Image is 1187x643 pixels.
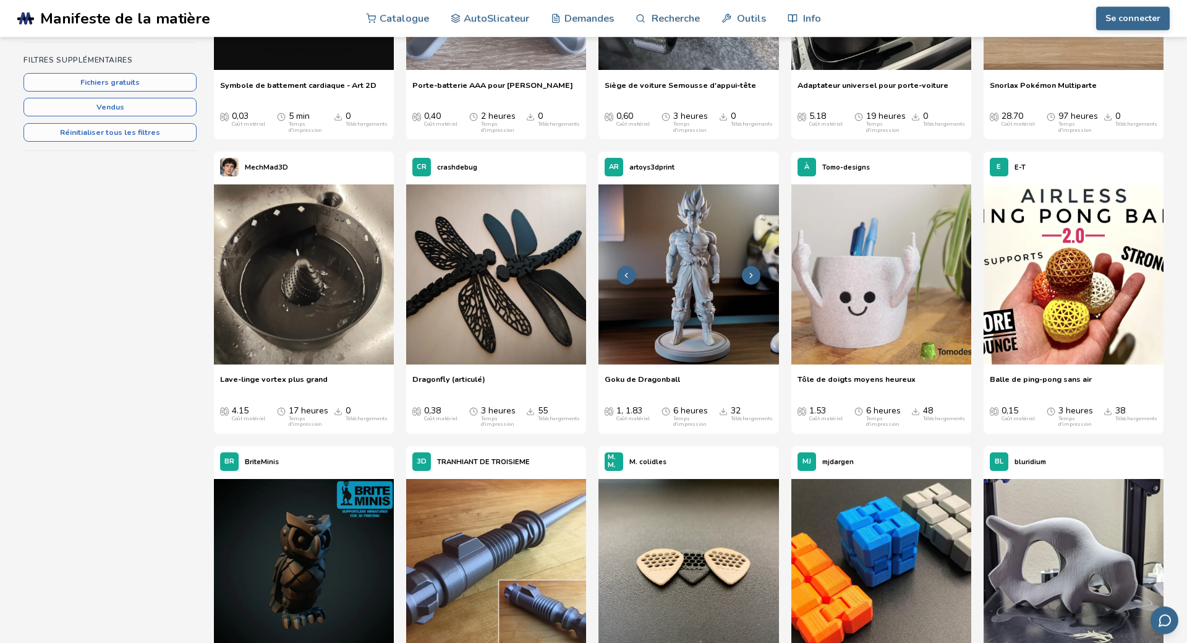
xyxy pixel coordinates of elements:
[854,111,863,121] span: Temps moyen d'impression
[417,458,427,466] span: 3D
[277,406,286,416] span: Temps moyen d'impression
[798,111,806,121] span: Coût moyen
[731,121,773,127] div: Téléchargements
[1058,121,1100,133] div: Temps d'impression
[289,406,331,428] div: 17 heures
[822,161,870,174] p: Tomo-designs
[245,455,279,468] p: BriteMinis
[526,111,535,121] span: Téléchargements
[990,111,998,121] span: Coût moyen
[538,121,580,127] div: Téléchargements
[346,121,388,127] div: Téléchargements
[798,406,806,416] span: Coût moyen
[731,111,773,127] div: 0
[911,406,920,416] span: Téléchargements
[481,111,523,133] div: 2 heures
[1115,111,1157,127] div: 0
[214,152,294,183] a: Profil de MechMad3DMechMad3D
[1015,161,1026,174] p: E-T
[798,80,948,99] a: Adaptateur universel pour porte-voiture
[1151,606,1178,634] button: Envoyer des retours d'information par courrier électronique
[412,111,421,121] span: Coût moyen
[417,163,427,171] span: CR
[997,163,1001,171] span: E
[412,374,485,393] a: Dragonfly (articulé)
[232,111,265,127] div: 0,03
[673,416,715,428] div: Temps d'impression
[911,111,920,121] span: Téléchargements
[289,121,331,133] div: Temps d'impression
[616,416,650,422] div: Coût matériel
[866,406,908,428] div: 6 heures
[616,111,650,127] div: 0,60
[616,121,650,127] div: Coût matériel
[866,416,908,428] div: Temps d'impression
[481,416,523,428] div: Temps d'impression
[1115,406,1157,422] div: 38
[220,374,328,393] a: Lave-linge vortex plus grand
[1002,416,1035,422] div: Coût matériel
[220,80,377,99] a: Symbole de battement cardiaque - Art 2D
[629,161,674,174] p: artoys3dprint
[23,98,197,116] button: Vendus
[424,111,457,127] div: 0,40
[289,111,331,133] div: 5 min
[866,111,908,133] div: 19 heures
[809,416,843,422] div: Coût matériel
[538,406,580,422] div: 55
[1115,416,1157,422] div: Téléchargements
[798,374,916,393] a: Tôle de doigts moyens heureux
[220,158,239,176] img: Profil de MechMad3D
[469,111,478,121] span: Temps moyen d'impression
[1047,111,1055,121] span: Temps moyen d'impression
[605,374,680,393] a: Goku de Dragonball
[232,406,265,422] div: 4.15
[538,111,580,127] div: 0
[1002,406,1035,422] div: 0,15
[662,111,670,121] span: Temps moyen d'impression
[23,73,197,92] button: Fichiers gratuits
[605,406,613,416] span: Coût moyen
[605,111,613,121] span: Coût moyen
[866,121,908,133] div: Temps d'impression
[1015,455,1046,468] p: bluridium
[526,406,535,416] span: Téléchargements
[923,121,965,127] div: Téléchargements
[481,406,523,428] div: 3 heures
[277,111,286,121] span: Temps moyen d'impression
[346,406,388,422] div: 0
[334,111,342,121] span: Téléchargements
[1002,121,1035,127] div: Coût matériel
[990,374,1092,393] a: Balle de ping-pong sans air
[334,406,342,416] span: Téléchargements
[609,163,619,171] span: AR
[538,416,580,422] div: Téléchargements
[854,406,863,416] span: Temps moyen d'impression
[346,111,388,127] div: 0
[731,406,773,422] div: 32
[608,454,620,470] span: M. M.
[995,458,1003,466] span: BL
[1047,406,1055,416] span: Temps moyen d'impression
[719,406,728,416] span: Téléchargements
[802,458,811,466] span: MJ
[289,416,331,428] div: Temps d'impression
[731,416,773,422] div: Téléchargements
[232,121,265,127] div: Coût matériel
[1058,111,1100,133] div: 97 heures
[224,458,234,466] span: BR
[809,111,843,127] div: 5.18
[719,111,728,121] span: Téléchargements
[437,161,477,174] p: crashdebug
[1058,406,1100,428] div: 3 heures
[673,406,715,428] div: 6 heures
[990,406,998,416] span: Coût moyen
[220,111,229,121] span: Coût moyen
[346,416,388,422] div: Téléchargements
[232,416,265,422] div: Coût matériel
[469,406,478,416] span: Temps moyen d'impression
